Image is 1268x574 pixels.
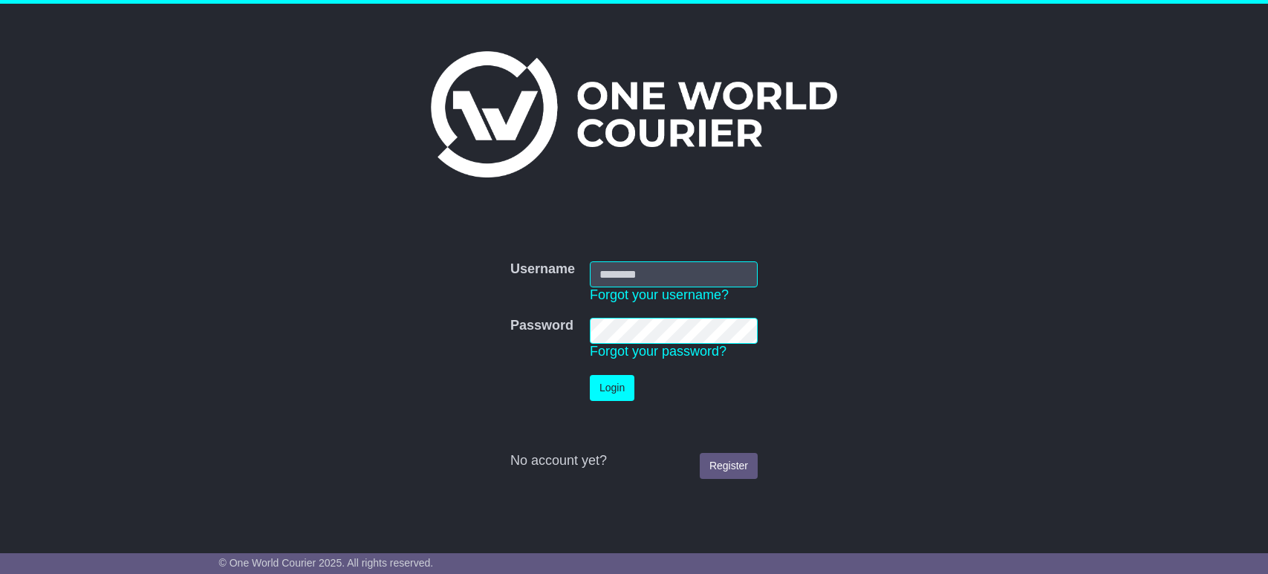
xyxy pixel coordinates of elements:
button: Login [590,375,634,401]
a: Forgot your password? [590,344,726,359]
label: Password [510,318,573,334]
label: Username [510,261,575,278]
div: No account yet? [510,453,758,469]
img: One World [431,51,836,177]
a: Forgot your username? [590,287,729,302]
a: Register [700,453,758,479]
span: © One World Courier 2025. All rights reserved. [219,557,434,569]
